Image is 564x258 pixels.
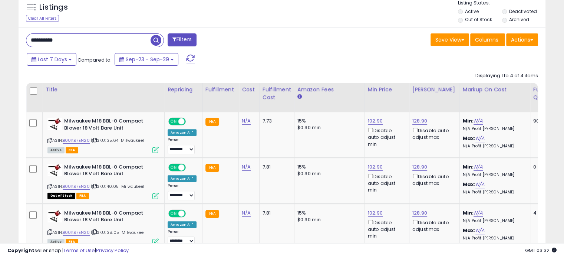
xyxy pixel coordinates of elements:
[64,210,154,225] b: Milwaukee M18 BBL-0 Compact Blower 18 Volt Bare Unit
[475,72,538,79] div: Displaying 1 to 4 of 4 items
[169,118,178,125] span: ON
[463,172,524,177] p: N/A Profit [PERSON_NAME]
[412,163,427,171] a: 128.90
[463,144,524,149] p: N/A Profit [PERSON_NAME]
[91,137,144,143] span: | SKU: 35.64_Milwaukee1
[168,229,197,246] div: Preset:
[47,210,159,244] div: ASIN:
[475,36,498,43] span: Columns
[368,172,403,194] div: Disable auto adjust min
[368,209,383,217] a: 102.90
[263,118,288,124] div: 7.73
[297,94,302,100] small: Amazon Fees.
[475,227,484,234] a: N/A
[431,33,469,46] button: Save View
[91,229,145,235] span: | SKU: 38.05_Milwaukee1
[185,118,197,125] span: OFF
[7,247,129,254] div: seller snap | |
[297,210,359,216] div: 15%
[242,117,251,125] a: N/A
[463,190,524,195] p: N/A Profit [PERSON_NAME]
[63,137,90,144] a: B00K97EN20
[412,86,456,94] div: [PERSON_NAME]
[242,209,251,217] a: N/A
[263,210,288,216] div: 7.81
[7,247,34,254] strong: Copyright
[26,15,59,22] div: Clear All Filters
[463,181,476,188] b: Max:
[169,164,178,170] span: ON
[463,126,524,131] p: N/A Profit [PERSON_NAME]
[64,118,154,133] b: Milwaukee M18 BBL-0 Compact Blower 18 Volt Bare Unit
[47,118,62,130] img: 41Nkci2CwfL._SL40_.jpg
[47,147,65,153] span: All listings currently available for purchase on Amazon
[412,209,427,217] a: 128.90
[263,86,291,101] div: Fulfillment Cost
[463,227,476,234] b: Max:
[463,117,474,124] b: Min:
[474,209,482,217] a: N/A
[64,164,154,179] b: Milwaukee M18 BBL-0 Compact Blower 18 Volt Bare Unit
[168,183,197,200] div: Preset:
[47,164,159,198] div: ASIN:
[205,210,219,218] small: FBA
[368,86,406,94] div: Min Price
[368,218,403,240] div: Disable auto adjust min
[509,16,529,23] label: Archived
[185,164,197,170] span: OFF
[459,83,530,112] th: The percentage added to the cost of goods (COGS) that forms the calculator for Min & Max prices.
[463,86,527,94] div: Markup on Cost
[168,129,197,136] div: Amazon AI *
[76,193,89,199] span: FBA
[297,86,362,94] div: Amazon Fees
[533,164,556,170] div: 0
[27,53,76,66] button: Last 7 Days
[242,163,251,171] a: N/A
[205,118,219,126] small: FBA
[168,33,197,46] button: Filters
[412,117,427,125] a: 128.90
[205,86,235,94] div: Fulfillment
[168,137,197,154] div: Preset:
[297,124,359,131] div: $0.30 min
[368,117,383,125] a: 102.90
[533,86,559,101] div: Fulfillable Quantity
[509,8,537,14] label: Deactivated
[475,135,484,142] a: N/A
[242,86,256,94] div: Cost
[63,229,90,236] a: B00K97EN20
[126,56,169,63] span: Sep-23 - Sep-29
[465,8,479,14] label: Active
[297,170,359,177] div: $0.30 min
[169,210,178,216] span: ON
[474,163,482,171] a: N/A
[77,56,112,63] span: Compared to:
[297,164,359,170] div: 15%
[263,164,288,170] div: 7.81
[185,210,197,216] span: OFF
[463,209,474,216] b: Min:
[412,218,454,233] div: Disable auto adjust max
[168,221,197,228] div: Amazon AI *
[205,164,219,172] small: FBA
[463,135,476,142] b: Max:
[506,33,538,46] button: Actions
[168,86,199,94] div: Repricing
[91,183,144,189] span: | SKU: 40.05_Milwaukee1
[368,163,383,171] a: 102.90
[525,247,557,254] span: 2025-10-7 03:32 GMT
[475,181,484,188] a: N/A
[66,147,78,153] span: FBA
[412,172,454,187] div: Disable auto adjust max
[368,126,403,148] div: Disable auto adjust min
[63,247,95,254] a: Terms of Use
[533,118,556,124] div: 90
[115,53,178,66] button: Sep-23 - Sep-29
[533,210,556,216] div: 4
[168,175,197,182] div: Amazon AI *
[47,210,62,222] img: 41Nkci2CwfL._SL40_.jpg
[412,126,454,141] div: Disable auto adjust max
[463,163,474,170] b: Min:
[47,118,159,152] div: ASIN:
[465,16,492,23] label: Out of Stock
